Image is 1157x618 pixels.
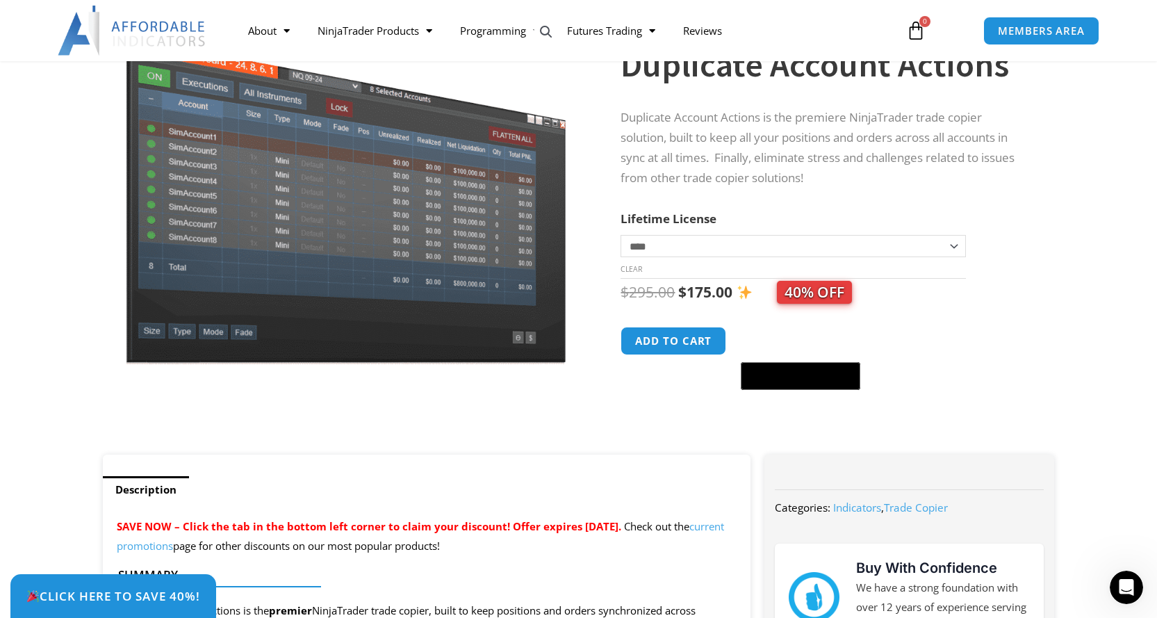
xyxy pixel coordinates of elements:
label: Lifetime License [621,211,716,227]
span: SAVE NOW – Click the tab in the bottom left corner to claim your discount! Offer expires [DATE]. [117,519,621,533]
a: About [234,15,304,47]
span: , [833,501,948,514]
a: Trade Copier [884,501,948,514]
a: 🎉Click Here to save 40%! [10,574,216,618]
h1: Duplicate Account Actions [621,40,1026,89]
a: 0 [885,10,946,51]
h3: Buy With Confidence [856,558,1030,578]
a: Clear options [621,264,642,274]
button: Buy with GPay [741,362,860,390]
a: Reviews [669,15,736,47]
nav: Menu [234,15,890,47]
span: Categories: [775,501,830,514]
p: Check out the page for other discounts on our most popular products! [117,517,737,556]
p: Duplicate Account Actions is the premiere NinjaTrader trade copier solution, built to keep all yo... [621,108,1026,188]
bdi: 175.00 [678,282,732,302]
iframe: Secure express checkout frame [738,325,863,358]
span: 0 [919,16,930,27]
span: 40% OFF [777,281,852,304]
a: View full-screen image gallery [534,19,559,44]
bdi: 295.00 [621,282,675,302]
a: MEMBERS AREA [983,17,1099,45]
span: $ [678,282,687,302]
iframe: Intercom live chat [1110,571,1143,604]
img: ✨ [737,285,752,300]
a: Futures Trading [553,15,669,47]
h4: Summary [118,568,725,582]
span: MEMBERS AREA [998,26,1085,36]
a: Indicators [833,501,881,514]
iframe: PayPal Message 1 [621,398,1026,411]
img: LogoAI | Affordable Indicators – NinjaTrader [58,6,207,56]
a: NinjaTrader Products [304,15,446,47]
span: Click Here to save 40%! [26,590,200,602]
a: Programming [446,15,553,47]
img: 🎉 [27,590,39,602]
span: $ [621,282,629,302]
a: Description [103,476,189,503]
button: Add to cart [621,327,726,355]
